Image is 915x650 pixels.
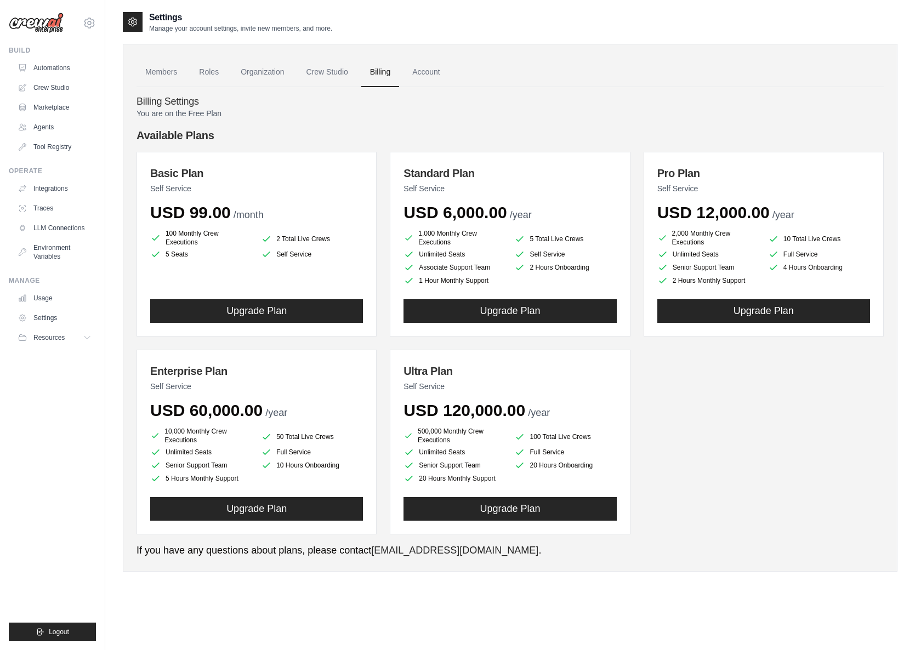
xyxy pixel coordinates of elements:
[150,381,363,392] p: Self Service
[772,209,794,220] span: /year
[33,333,65,342] span: Resources
[150,166,363,181] h3: Basic Plan
[13,118,96,136] a: Agents
[9,46,96,55] div: Build
[514,231,616,247] li: 5 Total Live Crews
[13,309,96,327] a: Settings
[137,96,884,108] h4: Billing Settings
[13,99,96,116] a: Marketplace
[657,249,759,260] li: Unlimited Seats
[657,275,759,286] li: 2 Hours Monthly Support
[265,407,287,418] span: /year
[768,249,870,260] li: Full Service
[137,128,884,143] h4: Available Plans
[403,473,505,484] li: 20 Hours Monthly Support
[234,209,264,220] span: /month
[403,401,525,419] span: USD 120,000.00
[13,59,96,77] a: Automations
[13,138,96,156] a: Tool Registry
[150,497,363,521] button: Upgrade Plan
[150,249,252,260] li: 5 Seats
[403,299,616,323] button: Upgrade Plan
[403,58,449,87] a: Account
[261,460,363,471] li: 10 Hours Onboarding
[261,249,363,260] li: Self Service
[150,299,363,323] button: Upgrade Plan
[150,427,252,444] li: 10,000 Monthly Crew Executions
[137,108,884,119] p: You are on the Free Plan
[137,58,186,87] a: Members
[298,58,357,87] a: Crew Studio
[403,183,616,194] p: Self Service
[514,429,616,444] li: 100 Total Live Crews
[403,427,505,444] li: 500,000 Monthly Crew Executions
[657,166,870,181] h3: Pro Plan
[261,447,363,458] li: Full Service
[403,363,616,379] h3: Ultra Plan
[150,473,252,484] li: 5 Hours Monthly Support
[514,460,616,471] li: 20 Hours Onboarding
[403,497,616,521] button: Upgrade Plan
[657,229,759,247] li: 2,000 Monthly Crew Executions
[403,249,505,260] li: Unlimited Seats
[403,275,505,286] li: 1 Hour Monthly Support
[371,545,538,556] a: [EMAIL_ADDRESS][DOMAIN_NAME]
[13,199,96,217] a: Traces
[150,183,363,194] p: Self Service
[150,203,231,221] span: USD 99.00
[137,543,884,558] p: If you have any questions about plans, please contact .
[149,24,332,33] p: Manage your account settings, invite new members, and more.
[13,329,96,346] button: Resources
[403,381,616,392] p: Self Service
[9,623,96,641] button: Logout
[150,401,263,419] span: USD 60,000.00
[13,180,96,197] a: Integrations
[9,167,96,175] div: Operate
[361,58,399,87] a: Billing
[261,231,363,247] li: 2 Total Live Crews
[13,239,96,265] a: Environment Variables
[510,209,532,220] span: /year
[149,11,332,24] h2: Settings
[768,231,870,247] li: 10 Total Live Crews
[403,166,616,181] h3: Standard Plan
[9,276,96,285] div: Manage
[403,460,505,471] li: Senior Support Team
[150,229,252,247] li: 100 Monthly Crew Executions
[657,203,770,221] span: USD 12,000.00
[13,219,96,237] a: LLM Connections
[150,447,252,458] li: Unlimited Seats
[403,229,505,247] li: 1,000 Monthly Crew Executions
[403,447,505,458] li: Unlimited Seats
[657,299,870,323] button: Upgrade Plan
[232,58,293,87] a: Organization
[514,249,616,260] li: Self Service
[514,447,616,458] li: Full Service
[150,460,252,471] li: Senior Support Team
[150,363,363,379] h3: Enterprise Plan
[657,183,870,194] p: Self Service
[403,203,507,221] span: USD 6,000.00
[49,628,69,636] span: Logout
[768,262,870,273] li: 4 Hours Onboarding
[13,289,96,307] a: Usage
[190,58,228,87] a: Roles
[13,79,96,96] a: Crew Studio
[403,262,505,273] li: Associate Support Team
[657,262,759,273] li: Senior Support Team
[261,429,363,444] li: 50 Total Live Crews
[9,13,64,33] img: Logo
[514,262,616,273] li: 2 Hours Onboarding
[528,407,550,418] span: /year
